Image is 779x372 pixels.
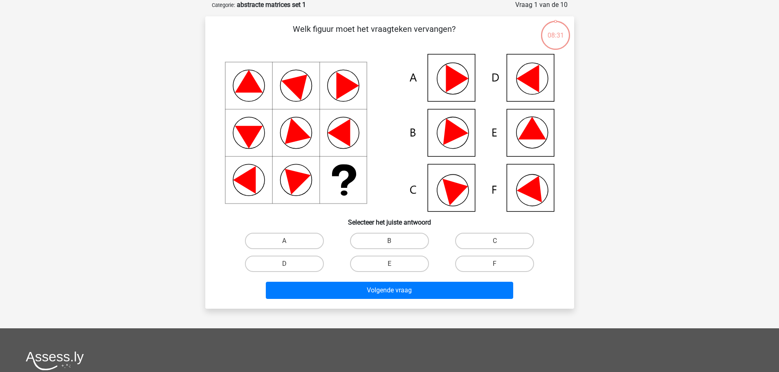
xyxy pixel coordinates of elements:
button: Volgende vraag [266,282,513,299]
label: B [350,233,429,249]
label: D [245,256,324,272]
small: Categorie: [212,2,235,8]
img: Assessly logo [26,351,84,370]
label: E [350,256,429,272]
h6: Selecteer het juiste antwoord [218,212,561,226]
label: A [245,233,324,249]
label: F [455,256,534,272]
div: 08:31 [540,20,571,40]
p: Welk figuur moet het vraagteken vervangen? [218,23,530,47]
label: C [455,233,534,249]
strong: abstracte matrices set 1 [237,1,306,9]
